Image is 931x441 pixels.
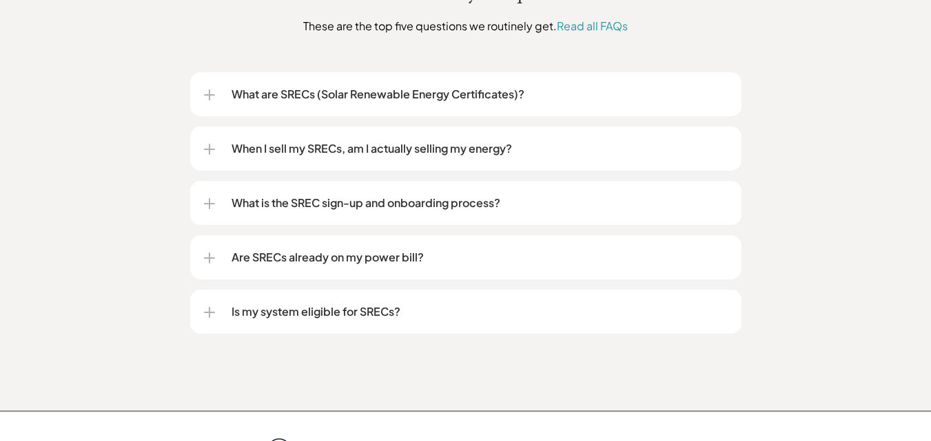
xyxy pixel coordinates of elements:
[232,303,728,320] p: Is my system eligible for SRECs?
[232,249,728,266] p: Are SRECs already on my power bill?
[232,140,728,157] p: When I sell my SRECs, am I actually selling my energy?
[232,195,728,211] p: What is the SREC sign-up and onboarding process?
[557,19,628,33] a: Read all FAQs
[232,86,728,103] p: What are SRECs (Solar Renewable Energy Certificates)?
[210,17,721,34] p: These are the top five questions we routinely get.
